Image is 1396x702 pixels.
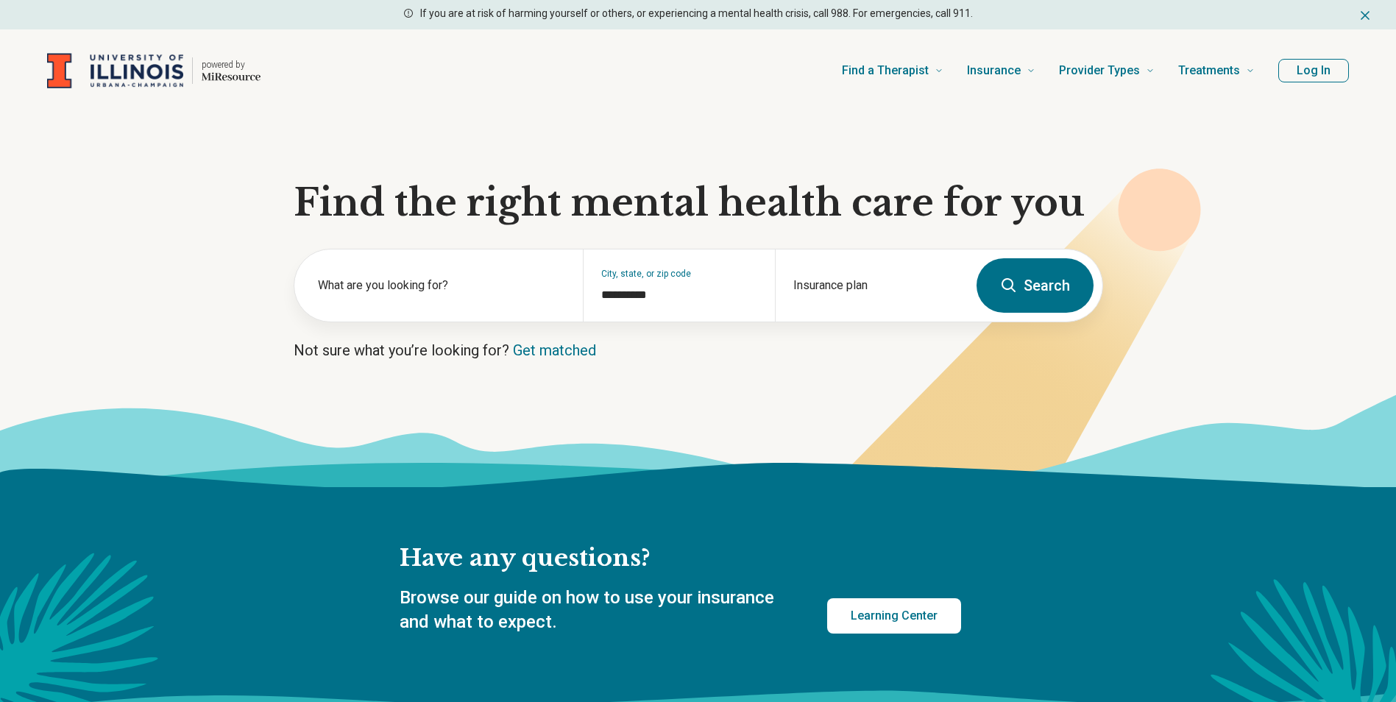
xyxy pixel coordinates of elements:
[1178,60,1240,81] span: Treatments
[1059,60,1140,81] span: Provider Types
[1358,6,1372,24] button: Dismiss
[842,60,929,81] span: Find a Therapist
[1278,59,1349,82] button: Log In
[1059,41,1155,100] a: Provider Types
[400,543,961,574] h2: Have any questions?
[827,598,961,634] a: Learning Center
[47,47,261,94] a: Home page
[202,59,261,71] p: powered by
[513,341,596,359] a: Get matched
[967,41,1035,100] a: Insurance
[318,277,565,294] label: What are you looking for?
[967,60,1021,81] span: Insurance
[294,340,1103,361] p: Not sure what you’re looking for?
[400,586,792,635] p: Browse our guide on how to use your insurance and what to expect.
[420,6,973,21] p: If you are at risk of harming yourself or others, or experiencing a mental health crisis, call 98...
[294,181,1103,225] h1: Find the right mental health care for you
[1178,41,1255,100] a: Treatments
[842,41,943,100] a: Find a Therapist
[977,258,1094,313] button: Search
